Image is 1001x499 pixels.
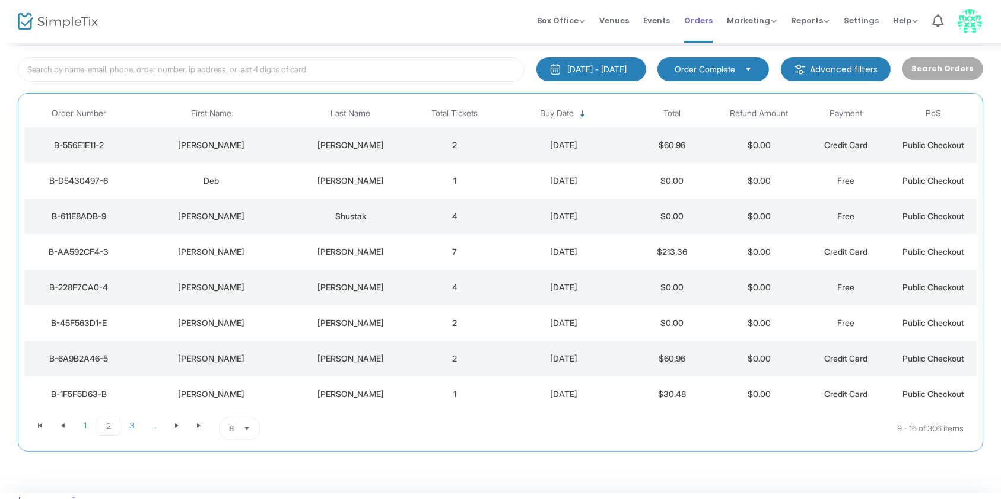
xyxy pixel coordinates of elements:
[172,421,182,430] span: Go to the next page
[27,246,130,258] div: B-AA592CF4-3
[501,175,626,187] div: 8/21/2025
[501,139,626,151] div: 8/21/2025
[52,417,74,434] span: Go to the previous page
[293,139,408,151] div: Rodriguez
[716,270,803,305] td: $0.00
[727,15,777,26] span: Marketing
[411,163,498,199] td: 1
[893,15,918,26] span: Help
[501,246,626,258] div: 8/21/2025
[684,5,713,36] span: Orders
[501,388,626,400] div: 8/21/2025
[29,417,52,434] span: Go to the first page
[136,388,287,400] div: Anna
[838,175,855,185] span: Free
[411,270,498,305] td: 4
[844,5,879,36] span: Settings
[239,417,255,440] button: Select
[166,417,188,434] span: Go to the next page
[716,199,803,234] td: $0.00
[136,210,287,222] div: Heather
[567,63,627,75] div: [DATE] - [DATE]
[716,305,803,341] td: $0.00
[825,353,868,363] span: Credit Card
[791,15,830,26] span: Reports
[825,140,868,150] span: Credit Card
[229,423,234,434] span: 8
[97,417,120,436] span: Page 2
[411,305,498,341] td: 2
[903,175,964,185] span: Public Checkout
[903,282,964,292] span: Public Checkout
[411,100,498,127] th: Total Tickets
[136,282,287,293] div: Lindsay
[716,376,803,412] td: $0.00
[549,63,561,75] img: monthly
[629,270,716,305] td: $0.00
[781,57,891,81] m-button: Advanced filters
[52,108,106,119] span: Order Number
[501,282,626,293] div: 8/21/2025
[830,108,863,119] span: Payment
[599,5,629,36] span: Venues
[740,63,757,76] button: Select
[716,100,803,127] th: Refund Amount
[629,127,716,163] td: $60.96
[838,211,855,221] span: Free
[27,139,130,151] div: B-556E1E11-2
[716,127,803,163] td: $0.00
[501,210,626,222] div: 8/21/2025
[188,417,211,434] span: Go to the last page
[36,421,45,430] span: Go to the first page
[136,139,287,151] div: Sasha
[74,417,97,434] span: Page 1
[293,175,408,187] div: Mullins
[903,353,964,363] span: Public Checkout
[675,63,735,75] span: Order Complete
[903,140,964,150] span: Public Checkout
[540,108,574,119] span: Buy Date
[716,163,803,199] td: $0.00
[629,305,716,341] td: $0.00
[27,175,130,187] div: B-D5430497-6
[143,417,166,434] span: Page 4
[838,318,855,328] span: Free
[536,57,646,81] button: [DATE] - [DATE]
[136,317,287,329] div: Lindsay
[379,417,964,440] kendo-pager-info: 9 - 16 of 306 items
[716,234,803,270] td: $0.00
[27,388,130,400] div: B-1F5F5D63-B
[629,163,716,199] td: $0.00
[903,247,964,257] span: Public Checkout
[18,57,525,82] input: Search by name, email, phone, order number, ip address, or last 4 digits of card
[903,389,964,399] span: Public Checkout
[411,376,498,412] td: 1
[643,5,670,36] span: Events
[191,108,231,119] span: First Name
[136,246,287,258] div: Paula
[903,318,964,328] span: Public Checkout
[825,389,868,399] span: Credit Card
[120,417,143,434] span: Page 3
[629,234,716,270] td: $213.36
[411,127,498,163] td: 2
[578,109,587,119] span: Sortable
[825,247,868,257] span: Credit Card
[136,353,287,364] div: Danielle
[411,199,498,234] td: 4
[293,317,408,329] div: Rosenblum
[331,108,370,119] span: Last Name
[293,282,408,293] div: Rosenblum
[58,421,68,430] span: Go to the previous page
[794,63,806,75] img: filter
[136,175,287,187] div: Deb
[926,108,941,119] span: PoS
[293,388,408,400] div: Casarella
[501,317,626,329] div: 8/21/2025
[195,421,204,430] span: Go to the last page
[293,353,408,364] div: Russell
[24,100,977,412] div: Data table
[838,282,855,292] span: Free
[293,210,408,222] div: Shustak
[27,282,130,293] div: B-228F7CA0-4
